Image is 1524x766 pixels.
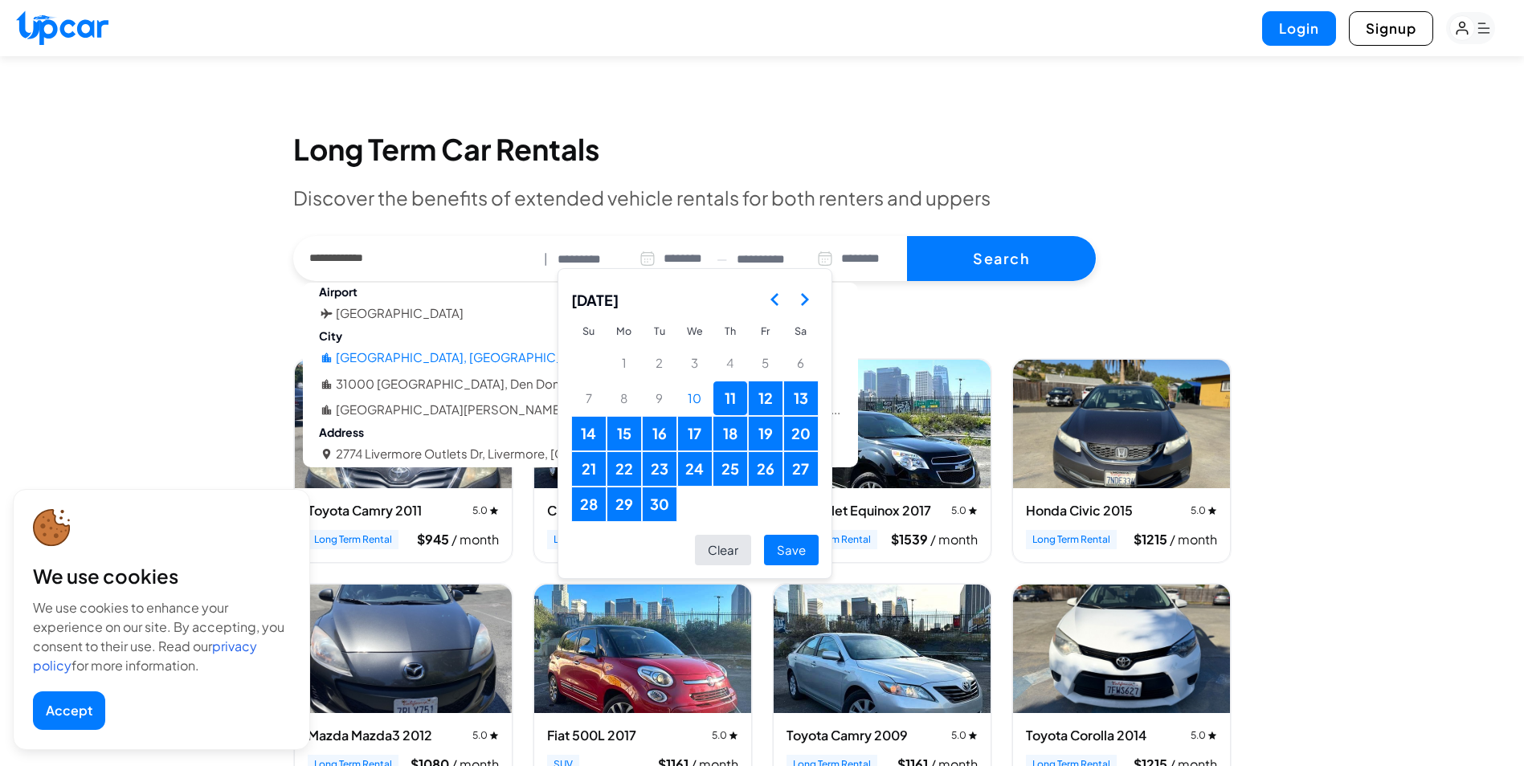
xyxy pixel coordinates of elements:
button: Monday, September 22nd, 2025, selected [607,452,641,486]
button: Saturday, September 20th, 2025, selected [784,417,818,450]
button: Thursday, September 18th, 2025, selected [713,417,747,450]
button: Today, Wednesday, September 10th, 2025 [678,381,712,415]
span: 5.0 [951,504,978,517]
span: / month [930,531,978,548]
img: Mazda Mazda3 2012 [295,585,512,713]
button: Friday, September 19th, 2025, selected [749,417,782,450]
span: 5.0 [712,729,738,742]
h3: Fiat 500L 2017 [547,726,636,745]
button: Monday, September 15th, 2025, selected [607,417,641,450]
th: Sunday [571,317,607,345]
span: Address [303,421,380,443]
button: Friday, September 12th, 2025, selected [749,381,782,415]
span: $ 945 [417,531,451,548]
span: Long Term Rental [1026,530,1117,549]
img: star [1207,506,1217,515]
li: 31000 [GEOGRAPHIC_DATA], Den Domi... [336,375,576,393]
button: Tuesday, September 2nd, 2025 [643,346,676,380]
button: Monday, September 29th, 2025, selected [607,487,641,521]
span: Airport [303,280,374,303]
button: Tuesday, September 16th, 2025, selected [643,417,676,450]
button: Go to the Previous Month [761,285,790,314]
span: City [303,324,358,347]
button: Saturday, September 13th, 2025, selected [784,381,818,415]
button: Clear [695,535,751,566]
img: star [489,731,499,740]
button: Wednesday, September 17th, 2025, selected [678,417,712,450]
button: Sunday, September 21st, 2025, selected [572,452,606,486]
th: Thursday [713,317,748,345]
img: star [1207,731,1217,740]
button: Sunday, September 7th, 2025 [572,381,606,415]
button: Thursday, September 25th, 2025, selected [713,452,747,486]
img: Toyota Corolla 2014 [1013,585,1230,713]
button: Friday, September 26th, 2025, selected [749,452,782,486]
p: Discover the benefits of extended vehicle rentals for both renters and uppers [293,185,1232,210]
span: 5.0 [1191,729,1217,742]
button: Saturday, September 6th, 2025 [784,346,818,380]
button: Go to the Next Month [790,285,819,314]
button: Signup [1349,11,1433,46]
span: $ 1215 [1134,531,1170,548]
span: / month [451,531,499,548]
div: View details for Chevrolet Equinox 2017 [773,359,991,563]
h3: Honda Civic 2015 [1026,501,1133,520]
div: We use cookies to enhance your experience on our site. By accepting, you consent to their use. Re... [33,598,290,675]
img: Honda Civic 2015 [1013,360,1230,488]
button: Save [764,535,819,566]
img: Fiat 500L 2017 [534,585,751,713]
h3: Toyota Camry 2009 [787,726,908,745]
img: star [968,731,978,740]
span: 5.0 [472,504,499,517]
img: star [489,506,499,515]
img: Toyota Camry 2009 [774,585,991,713]
button: Wednesday, September 3rd, 2025 [678,346,712,380]
h2: Long Term Car Rentals [293,133,1232,165]
button: Tuesday, September 23rd, 2025, selected [643,452,676,486]
button: Login [1262,11,1336,46]
button: Sunday, September 28th, 2025, selected [572,487,606,521]
span: / month [1170,531,1217,548]
img: Toyota Camry 2011 [295,360,512,488]
h3: Mazda Mazda3 2012 [308,726,432,745]
table: September 2025 [571,317,819,522]
span: Long Term Rental [308,530,398,549]
li: [GEOGRAPHIC_DATA][PERSON_NAME], [GEOGRAPHIC_DATA], [GEOGRAPHIC_DATA]... [336,401,840,419]
button: Friday, September 5th, 2025 [749,346,782,380]
li: 2774 Livermore Outlets Dr, Livermore, [GEOGRAPHIC_DATA]... [336,445,688,463]
button: Saturday, September 27th, 2025, selected [784,452,818,486]
button: Tuesday, September 30th, 2025, selected [643,487,676,521]
th: Friday [748,317,783,345]
h3: Toyota Corolla 2014 [1026,726,1146,745]
div: View details for Toyota Camry 2011 [294,359,513,563]
span: — [717,250,727,268]
button: Monday, September 1st, 2025 [607,346,641,380]
th: Wednesday [677,317,713,345]
button: Monday, September 8th, 2025 [607,381,641,415]
button: Sunday, September 14th, 2025, selected [572,417,606,450]
h3: Chrysler 200 2017 [547,501,658,520]
li: [GEOGRAPHIC_DATA] [336,304,464,323]
li: [GEOGRAPHIC_DATA], [GEOGRAPHIC_DATA], [GEOGRAPHIC_DATA] [336,348,730,367]
button: Thursday, September 11th, 2025, selected [713,381,747,415]
div: We use cookies [33,563,290,589]
img: Chevrolet Equinox 2017 [774,360,991,488]
span: 5.0 [472,729,499,742]
span: [DATE] [571,282,619,317]
img: star [729,731,738,740]
th: Monday [607,317,642,345]
span: Long Term Rental [547,530,638,549]
img: Upcar Logo [16,10,108,45]
span: 5.0 [1191,504,1217,517]
div: View details for Honda Civic 2015 [1012,359,1231,563]
button: Tuesday, September 9th, 2025 [643,381,676,415]
span: 5.0 [951,729,978,742]
span: $ 1539 [891,531,930,548]
img: star [968,506,978,515]
button: Accept [33,691,105,730]
th: Tuesday [642,317,677,345]
h3: Toyota Camry 2011 [308,501,422,520]
button: Search [907,236,1096,281]
button: Wednesday, September 24th, 2025, selected [678,452,712,486]
button: Thursday, September 4th, 2025 [713,346,747,380]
